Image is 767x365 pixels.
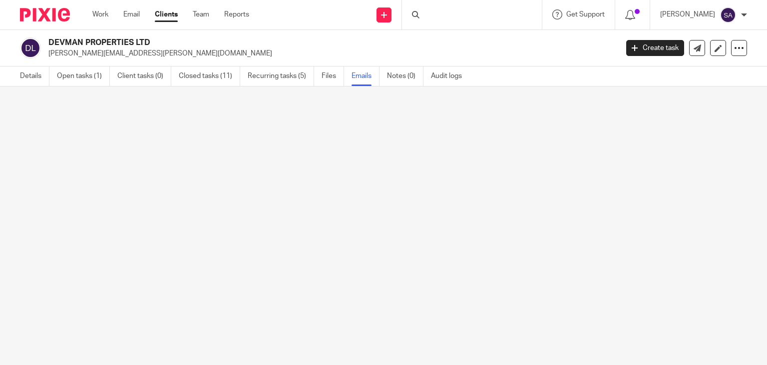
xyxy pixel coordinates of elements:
a: Closed tasks (11) [179,66,240,86]
img: svg%3E [720,7,736,23]
a: Create task [626,40,684,56]
a: Send new email [689,40,705,56]
p: [PERSON_NAME][EMAIL_ADDRESS][PERSON_NAME][DOMAIN_NAME] [48,48,611,58]
a: Notes (0) [387,66,423,86]
a: Open tasks (1) [57,66,110,86]
a: Recurring tasks (5) [248,66,314,86]
a: Audit logs [431,66,469,86]
img: Pixie [20,8,70,21]
a: Edit client [710,40,726,56]
a: Team [193,9,209,19]
a: Details [20,66,49,86]
p: [PERSON_NAME] [660,9,715,19]
a: Work [92,9,108,19]
a: Clients [155,9,178,19]
a: Files [322,66,344,86]
a: Reports [224,9,249,19]
a: Client tasks (0) [117,66,171,86]
a: Email [123,9,140,19]
h2: DEVMAN PROPERTIES LTD [48,37,499,48]
img: svg%3E [20,37,41,58]
a: Emails [352,66,380,86]
span: Get Support [566,11,605,18]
